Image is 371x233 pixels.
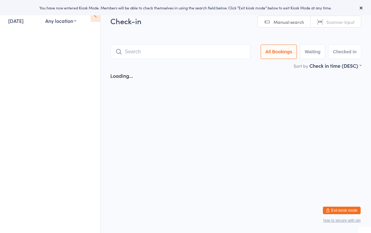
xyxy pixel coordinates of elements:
[326,19,355,25] span: Scanner input
[110,45,250,59] input: Search
[110,16,361,26] h2: Check-in
[45,17,76,24] div: Any location
[300,45,325,59] button: Waiting
[323,207,361,214] button: Exit kiosk mode
[261,45,297,59] button: All Bookings
[274,19,304,25] span: Manual search
[110,72,133,79] div: Loading...
[294,63,308,69] label: Sort by
[323,218,361,223] button: how to secure with pin
[8,17,24,24] a: [DATE]
[328,45,361,59] button: Checked in
[10,5,361,10] div: You have now entered Kiosk Mode. Members will be able to check themselves in using the search fie...
[309,62,361,69] div: Check in time (DESC)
